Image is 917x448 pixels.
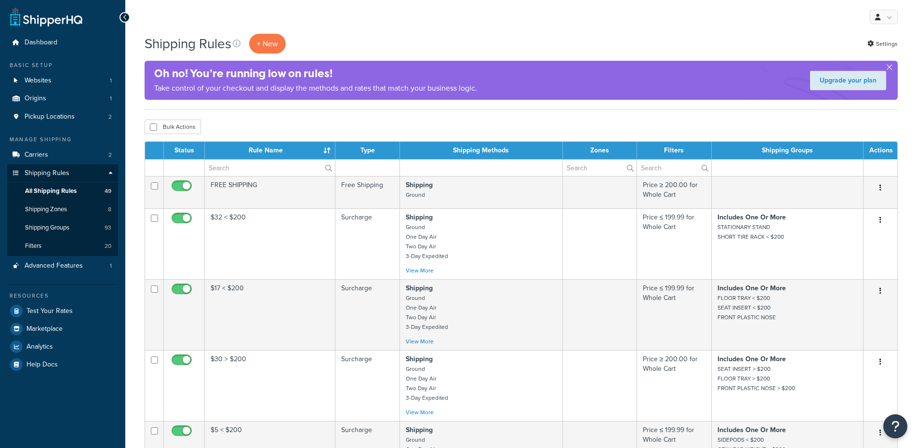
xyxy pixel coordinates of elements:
a: Test Your Rates [7,302,118,320]
input: Search [563,160,637,176]
span: Analytics [27,343,53,351]
input: Search [637,160,711,176]
li: All Shipping Rules [7,182,118,200]
a: Pickup Locations 2 [7,108,118,126]
a: Marketplace [7,320,118,338]
a: View More [406,266,434,275]
p: Take control of your checkout and display the methods and rates that match your business logic. [154,81,477,95]
span: Shipping Rules [25,169,69,177]
small: Ground [406,190,425,199]
h1: Shipping Rules [145,34,231,53]
th: Shipping Groups [712,142,864,159]
span: Filters [25,242,41,250]
a: Shipping Zones 8 [7,201,118,218]
td: Surcharge [335,279,400,350]
td: $17 < $200 [205,279,335,350]
th: Zones [563,142,637,159]
span: Origins [25,95,46,103]
li: Shipping Rules [7,164,118,256]
small: FLOOR TRAY < $200 SEAT INSERT < $200 FRONT PLASTIC NOSE [718,294,776,322]
a: Analytics [7,338,118,355]
strong: Includes One Or More [718,354,786,364]
td: Surcharge [335,350,400,421]
strong: Shipping [406,283,433,293]
td: Price ≤ 199.99 for Whole Cart [637,208,712,279]
button: Open Resource Center [883,414,907,438]
small: SEAT INSERT > $200 FLOOR TRAY > $200 FRONT PLASTIC NOSE > $200 [718,365,795,393]
small: Ground One Day Air Two Day Air 3-Day Expedited [406,223,448,260]
strong: Includes One Or More [718,212,786,222]
a: Advanced Features 1 [7,257,118,275]
li: Filters [7,237,118,255]
td: Price ≤ 199.99 for Whole Cart [637,279,712,350]
span: Shipping Groups [25,224,69,232]
span: Pickup Locations [25,113,75,121]
div: Basic Setup [7,61,118,69]
strong: Shipping [406,212,433,222]
span: 49 [105,187,111,195]
a: Help Docs [7,356,118,373]
a: Shipping Groups 93 [7,219,118,237]
a: All Shipping Rules 49 [7,182,118,200]
li: Websites [7,72,118,90]
span: Test Your Rates [27,307,73,315]
span: 1 [110,95,112,103]
th: Status [164,142,205,159]
span: Dashboard [25,39,57,47]
a: Shipping Rules [7,164,118,182]
li: Advanced Features [7,257,118,275]
p: + New [249,34,286,54]
td: $30 > $200 [205,350,335,421]
div: Resources [7,292,118,300]
li: Carriers [7,146,118,164]
td: FREE SHIPPING [205,176,335,208]
li: Shipping Groups [7,219,118,237]
li: Shipping Zones [7,201,118,218]
span: Carriers [25,151,48,159]
li: Origins [7,90,118,108]
td: $32 < $200 [205,208,335,279]
a: Settings [867,37,898,51]
td: Free Shipping [335,176,400,208]
span: 1 [110,262,112,270]
div: Manage Shipping [7,136,118,144]
a: Carriers 2 [7,146,118,164]
button: Bulk Actions [145,120,201,134]
small: Ground One Day Air Two Day Air 3-Day Expedited [406,294,448,331]
h4: Oh no! You’re running low on rules! [154,66,477,81]
th: Rule Name : activate to sort column ascending [205,142,335,159]
td: Surcharge [335,208,400,279]
strong: Shipping [406,180,433,190]
small: Ground One Day Air Two Day Air 3-Day Expedited [406,365,448,402]
span: All Shipping Rules [25,187,77,195]
li: Pickup Locations [7,108,118,126]
span: 93 [105,224,111,232]
a: View More [406,337,434,346]
th: Filters [637,142,712,159]
span: 2 [108,151,112,159]
span: 2 [108,113,112,121]
a: Dashboard [7,34,118,52]
th: Type [335,142,400,159]
small: STATIONARY STAND SHORT TIRE RACK < $200 [718,223,784,241]
span: 8 [108,205,111,214]
span: Shipping Zones [25,205,67,214]
strong: Includes One Or More [718,283,786,293]
span: 20 [105,242,111,250]
a: ShipperHQ Home [10,7,82,27]
th: Actions [864,142,897,159]
input: Search [205,160,335,176]
td: Price ≥ 200.00 for Whole Cart [637,350,712,421]
a: Upgrade your plan [810,71,886,90]
span: Marketplace [27,325,63,333]
span: Help Docs [27,361,58,369]
span: Advanced Features [25,262,83,270]
a: Websites 1 [7,72,118,90]
a: View More [406,408,434,417]
th: Shipping Methods [400,142,563,159]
